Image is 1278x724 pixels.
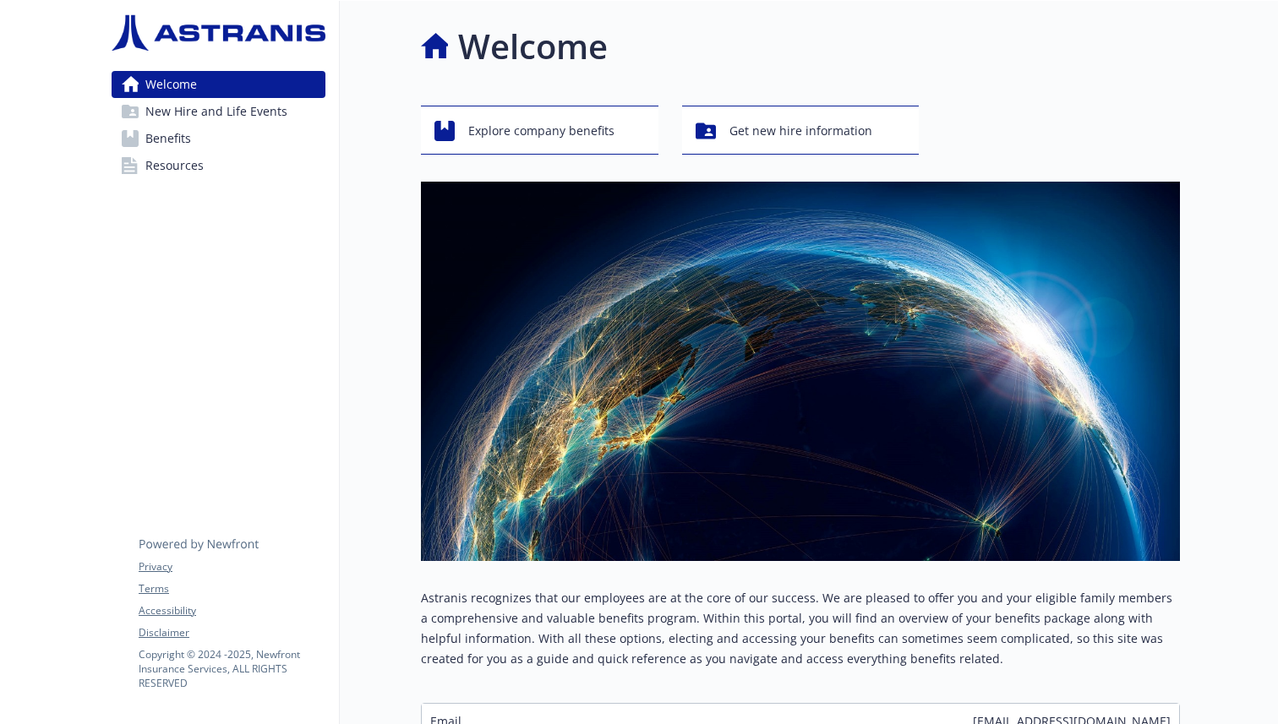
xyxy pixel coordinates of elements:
[112,71,325,98] a: Welcome
[458,21,608,72] h1: Welcome
[139,647,325,690] p: Copyright © 2024 - 2025 , Newfront Insurance Services, ALL RIGHTS RESERVED
[145,98,287,125] span: New Hire and Life Events
[421,106,658,155] button: Explore company benefits
[421,182,1180,561] img: overview page banner
[145,125,191,152] span: Benefits
[139,581,325,596] a: Terms
[145,152,204,179] span: Resources
[112,152,325,179] a: Resources
[139,559,325,574] a: Privacy
[139,603,325,618] a: Accessibility
[729,115,872,147] span: Get new hire information
[112,125,325,152] a: Benefits
[682,106,920,155] button: Get new hire information
[468,115,614,147] span: Explore company benefits
[112,98,325,125] a: New Hire and Life Events
[139,625,325,640] a: Disclaimer
[421,588,1180,669] p: Astranis recognizes that our employees are at the core of our success. We are pleased to offer yo...
[145,71,197,98] span: Welcome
